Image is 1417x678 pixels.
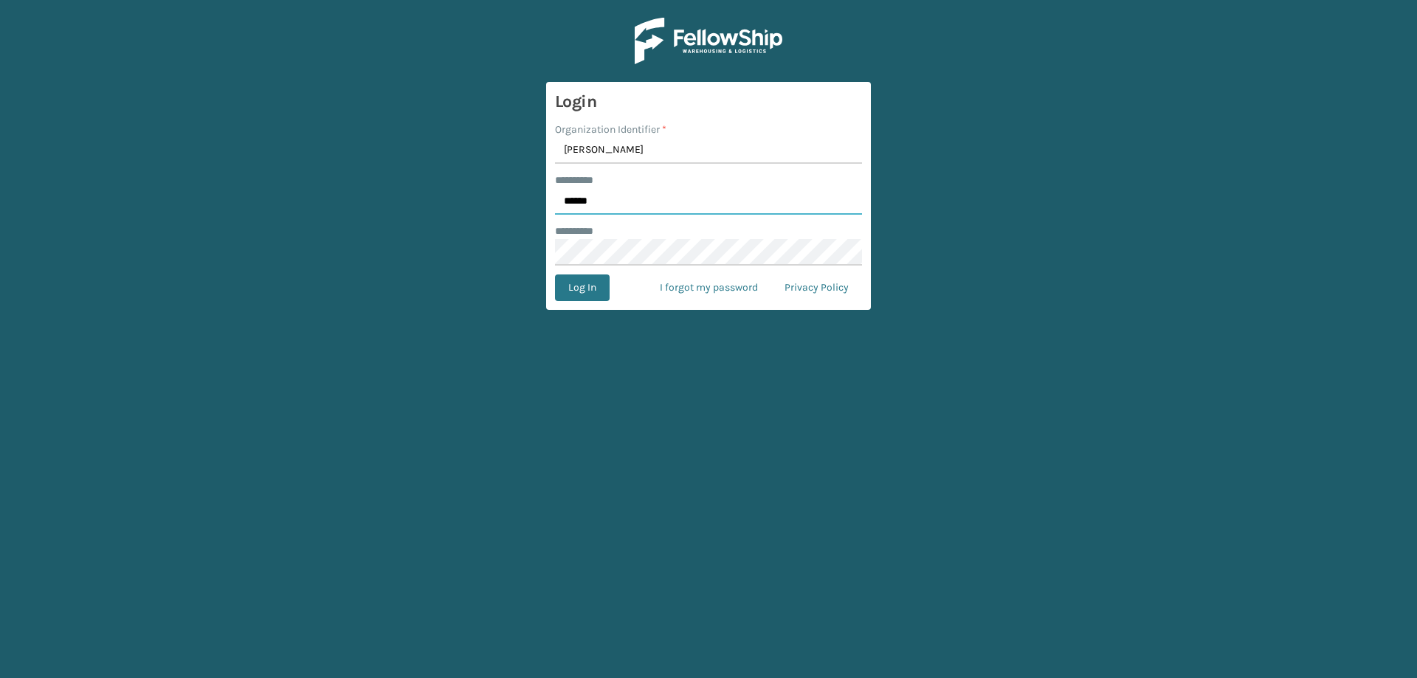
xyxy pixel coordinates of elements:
button: Log In [555,274,610,301]
img: Logo [635,18,782,64]
a: Privacy Policy [771,274,862,301]
h3: Login [555,91,862,113]
label: Organization Identifier [555,122,666,137]
a: I forgot my password [647,274,771,301]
